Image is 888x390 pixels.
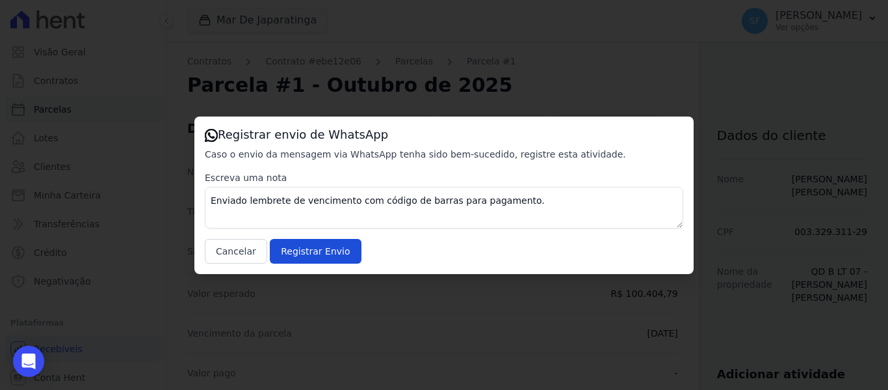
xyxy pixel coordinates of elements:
[13,346,44,377] div: Open Intercom Messenger
[205,171,683,184] label: Escreva uma nota
[205,239,267,264] button: Cancelar
[205,148,683,161] p: Caso o envio da mensagem via WhatsApp tenha sido bem-sucedido, registre esta atividade.
[270,239,361,264] input: Registrar Envio
[205,127,683,143] h3: Registrar envio de WhatsApp
[205,187,683,229] textarea: Enviado lembrete de vencimento com código de barras para pagamento.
